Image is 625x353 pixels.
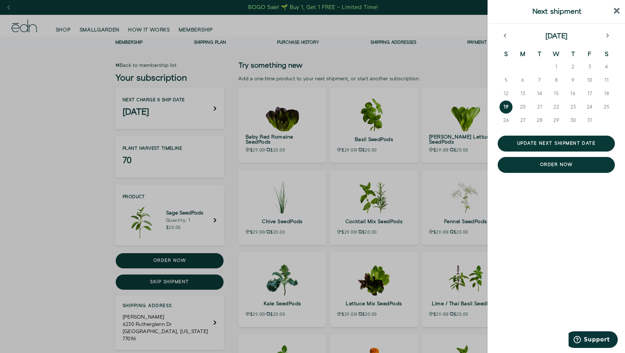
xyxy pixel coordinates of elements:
button: Monday, October 13, 2025 [514,88,531,102]
button: Wednesday, October 29, 2025 [548,115,565,128]
button: Friday, October 17, 2025 [581,88,598,102]
button: Saturday, October 11, 2025 [598,75,615,88]
span: 2 [571,63,574,71]
button: Saturday, October 18, 2025 [598,88,615,102]
span: 14 [537,90,542,97]
button: Monday, October 20, 2025 [514,102,531,115]
button: Monday, October 6, 2025 [514,75,531,88]
button: Sunday, October 5, 2025 [498,75,514,88]
span: 16 [570,90,575,97]
button: Saturday, October 25, 2025 [598,102,615,115]
span: 23 [570,103,576,111]
span: 5 [505,77,507,84]
button: Saturday, October 4, 2025 [598,61,615,75]
span: 10 [587,77,592,84]
span: 31 [587,117,592,124]
span: 12 [503,90,509,97]
button: Tuesday, October 21, 2025 [531,102,548,115]
button: Friday, October 3, 2025 [581,61,598,75]
button: next month [600,33,615,40]
span: 17 [587,90,592,97]
button: Friday, October 24, 2025 [581,102,598,115]
span: 26 [503,117,509,124]
span: 19 [499,101,513,114]
span: 25 [604,103,609,111]
span: F [581,47,598,61]
span: 18 [604,90,609,97]
button: Thursday, October 30, 2025 [565,115,581,128]
button: Wednesday, October 22, 2025 [548,102,565,115]
button: Tuesday, October 14, 2025 [531,88,548,102]
button: close sidebar [614,5,620,18]
span: 30 [570,117,576,124]
span: 27 [520,117,526,124]
span: 22 [553,103,559,111]
button: Friday, October 10, 2025 [581,75,598,88]
span: 15 [554,90,559,97]
span: 21 [537,103,542,111]
button: Sunday, October 12, 2025 [498,88,514,102]
button: Tuesday, October 7, 2025 [531,75,548,88]
span: 20 [520,103,526,111]
button: Update next shipment date [498,136,615,152]
span: S [598,47,615,61]
span: W [548,47,565,61]
span: 24 [587,103,592,111]
button: Thursday, October 23, 2025 [565,102,581,115]
span: 9 [571,77,574,84]
span: 6 [521,77,524,84]
button: Monday, October 27, 2025 [514,115,531,128]
span: 13 [520,90,525,97]
span: T [565,47,581,61]
button: previous month [498,33,512,40]
button: Sunday, October 19, 2025 [498,102,514,115]
button: Thursday, October 2, 2025 [565,61,581,75]
button: Wednesday, October 15, 2025 [548,88,565,102]
span: M [514,47,531,61]
span: 7 [538,77,541,84]
span: 8 [555,77,558,84]
button: Thursday, October 9, 2025 [565,75,581,88]
span: 11 [604,77,609,84]
div: [DATE] [512,31,600,42]
button: Friday, October 31, 2025 [581,115,598,128]
span: 1 [555,63,557,71]
span: 4 [605,63,608,71]
button: Wednesday, October 8, 2025 [548,75,565,88]
span: T [531,47,548,61]
button: Order now [498,157,615,173]
button: Thursday, October 16, 2025 [565,88,581,102]
iframe: Opens a widget where you can find more information [569,331,618,349]
button: Tuesday, October 28, 2025 [531,115,548,128]
button: Sunday, October 26, 2025 [498,115,514,128]
span: 28 [537,117,543,124]
span: 3 [588,63,591,71]
button: Wednesday, October 1, 2025 [548,61,565,75]
span: S [498,47,514,61]
span: 29 [553,117,559,124]
span: Next shipment [532,7,582,17]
